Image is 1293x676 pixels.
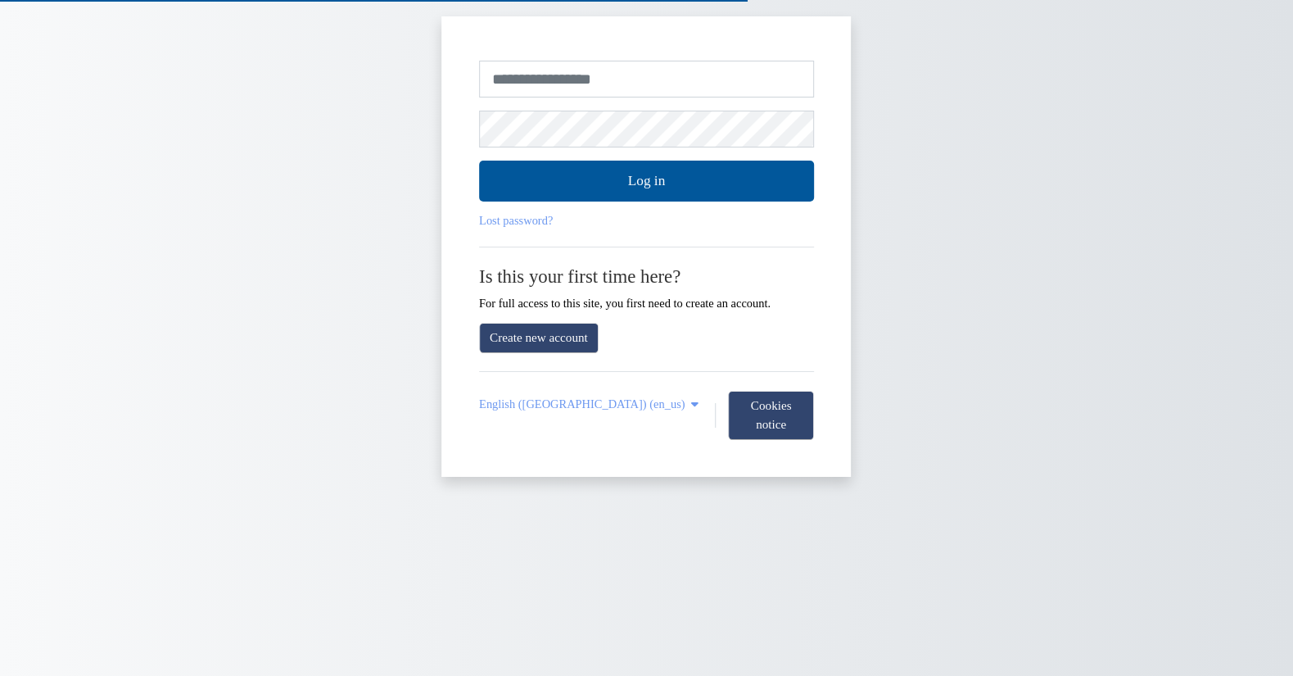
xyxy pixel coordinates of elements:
[479,214,553,227] a: Lost password?
[479,323,599,353] a: Create new account
[729,391,814,440] button: Cookies notice
[479,265,814,288] h2: Is this your first time here?
[479,161,814,202] button: Log in
[479,397,703,411] a: English (United States) ‎(en_us)‎
[479,265,814,310] div: For full access to this site, you first need to create an account.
